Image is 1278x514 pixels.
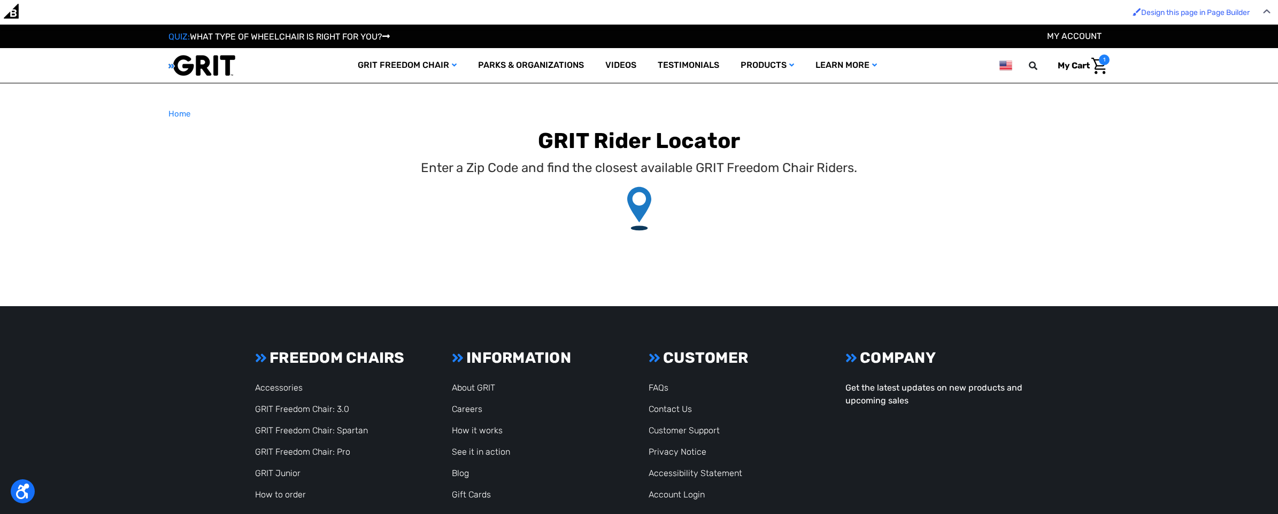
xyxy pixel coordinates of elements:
[649,349,826,367] h3: CUSTOMER
[649,468,742,478] a: Accessibility Statement
[649,425,720,435] a: Customer Support
[1099,54,1110,65] span: 1
[255,349,433,367] h3: FREEDOM CHAIRS
[1034,54,1050,77] input: Search
[647,48,730,83] a: Testimonials
[845,349,1023,367] h3: COMPANY
[255,468,301,478] a: GRIT Junior
[421,158,857,177] p: Enter a Zip Code and find the closest available GRIT Freedom Chair Riders.
[168,32,190,42] span: QUIZ:
[845,381,1023,407] p: Get the latest updates on new products and upcoming sales
[168,54,235,76] img: GRIT All-Terrain Wheelchair and Mobility Equipment
[1047,31,1102,41] a: Account
[347,48,467,83] a: GRIT Freedom Chair
[649,404,692,414] a: Contact Us
[255,447,350,457] a: GRIT Freedom Chair: Pro
[452,468,469,478] a: Blog
[452,447,510,457] a: See it in action
[168,108,190,120] a: Home
[538,128,741,153] b: GRIT Rider Locator
[1050,54,1110,77] a: Cart with 1 items
[649,383,668,393] a: FAQs
[649,447,706,457] a: Privacy Notice
[845,416,1023,505] iframe: Form 0
[805,48,888,83] a: Learn More
[649,489,705,500] a: Account Login
[452,404,482,414] a: Careers
[168,32,390,42] a: QUIZ:WHAT TYPE OF WHEELCHAIR IS RIGHT FOR YOU?
[452,425,503,435] a: How it works
[1133,7,1141,16] img: Enabled brush for page builder edit.
[730,48,805,83] a: Products
[1091,58,1107,74] img: Cart
[452,489,491,500] a: Gift Cards
[168,109,190,119] span: Home
[255,489,306,500] a: How to order
[168,108,1110,120] nav: Breadcrumb
[255,404,349,414] a: GRIT Freedom Chair: 3.0
[452,383,495,393] a: About GRIT
[999,59,1012,72] img: us.png
[595,48,647,83] a: Videos
[255,425,368,435] a: GRIT Freedom Chair: Spartan
[467,48,595,83] a: Parks & Organizations
[1127,3,1255,22] a: Enabled brush for page builder edit. Design this page in Page Builder
[452,349,629,367] h3: INFORMATION
[255,383,303,393] a: Accessories
[1263,9,1271,14] img: Close Admin Bar
[1141,8,1250,17] span: Design this page in Page Builder
[1058,60,1090,71] span: My Cart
